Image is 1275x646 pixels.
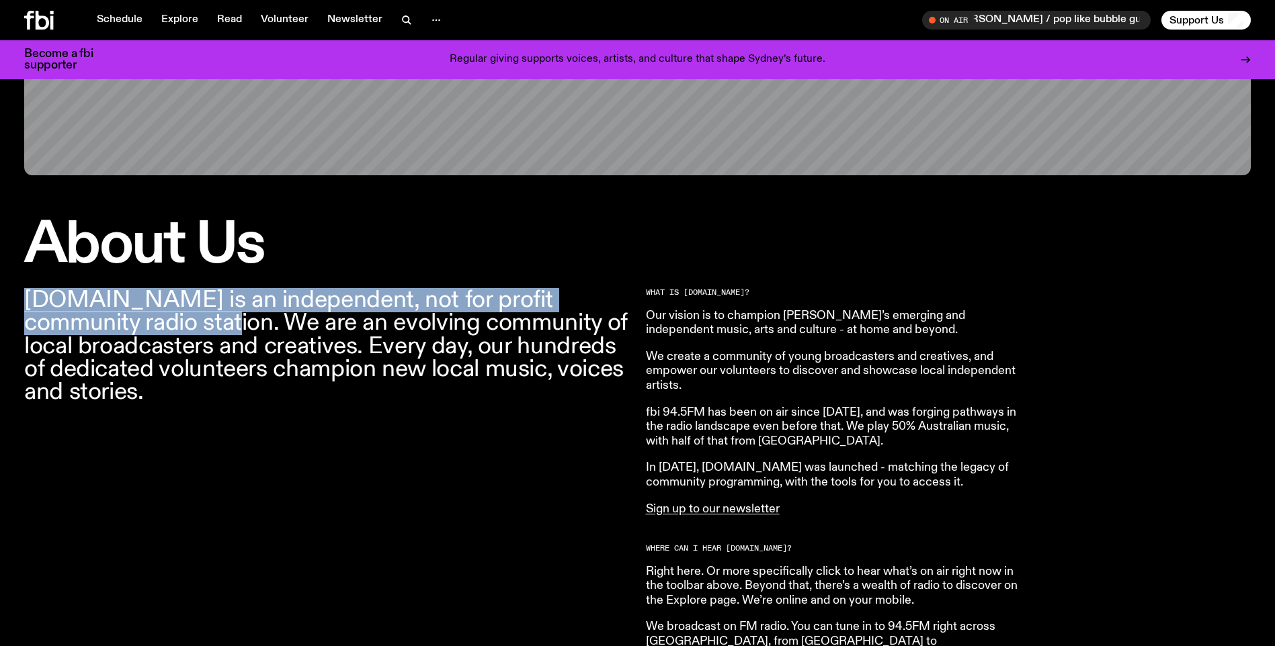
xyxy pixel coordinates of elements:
[922,11,1151,30] button: On AirMornings with [PERSON_NAME] / pop like bubble gum
[253,11,317,30] a: Volunteer
[1169,14,1224,26] span: Support Us
[319,11,390,30] a: Newsletter
[24,218,630,273] h1: About Us
[646,350,1033,394] p: We create a community of young broadcasters and creatives, and empower our volunteers to discover...
[153,11,206,30] a: Explore
[646,309,1033,338] p: Our vision is to champion [PERSON_NAME]’s emerging and independent music, arts and culture - at h...
[24,48,110,71] h3: Become a fbi supporter
[646,565,1033,608] p: Right here. Or more specifically click to hear what’s on air right now in the toolbar above. Beyo...
[646,545,1033,552] h2: Where can I hear [DOMAIN_NAME]?
[646,503,780,515] a: Sign up to our newsletter
[646,289,1033,296] h2: What is [DOMAIN_NAME]?
[1161,11,1251,30] button: Support Us
[646,461,1033,490] p: In [DATE], [DOMAIN_NAME] was launched - matching the legacy of community programming, with the to...
[24,289,630,404] p: [DOMAIN_NAME] is an independent, not for profit community radio station. We are an evolving commu...
[450,54,825,66] p: Regular giving supports voices, artists, and culture that shape Sydney’s future.
[646,406,1033,449] p: fbi 94.5FM has been on air since [DATE], and was forging pathways in the radio landscape even bef...
[209,11,250,30] a: Read
[89,11,151,30] a: Schedule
